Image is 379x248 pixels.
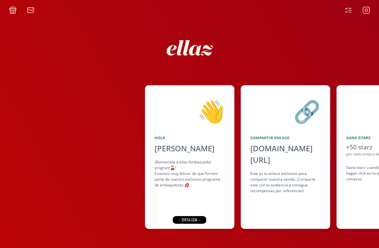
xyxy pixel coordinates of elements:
[250,143,321,166] div: [DOMAIN_NAME][URL]
[155,159,225,188] div: ¡Bienvenida a ellaz Ambassador program🍒! Estamos muy felices de que formes parte de nuestro exclu...
[250,171,321,194] div: Este es tu enlace exclusivo para compartir nuestra tienda. ¡Comparte este con tu audiencia y cons...
[250,135,321,141] div: Compartir Enlace
[155,95,225,127] div: 👋
[155,143,225,154] div: [PERSON_NAME]
[250,95,321,127] div: 🔗
[155,135,225,141] div: Hola
[173,216,206,224] div: ← desliza →
[161,19,218,77] img: nKmKAABZpYV7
